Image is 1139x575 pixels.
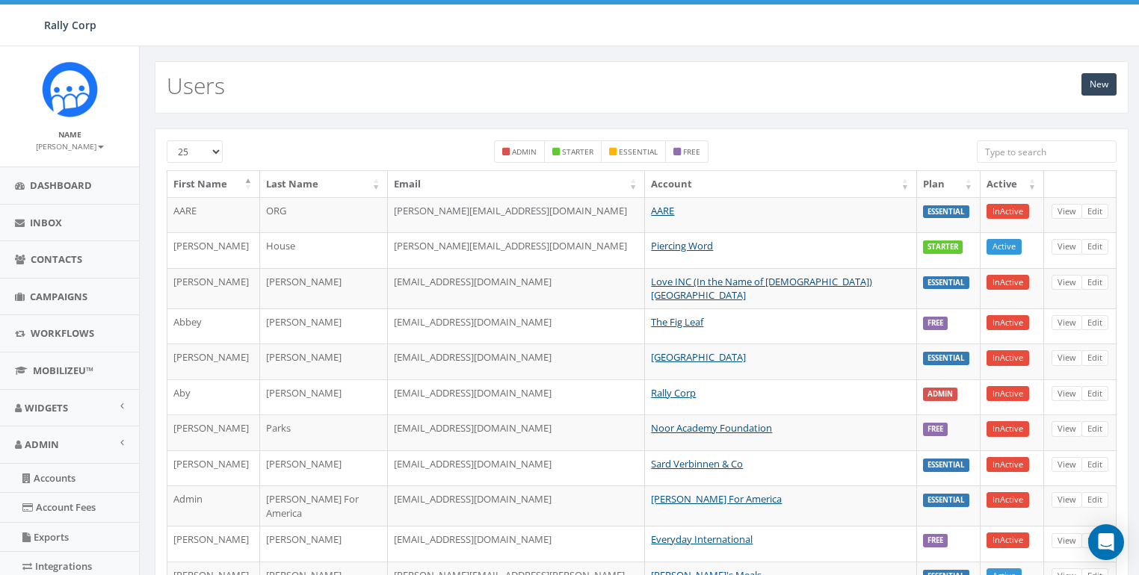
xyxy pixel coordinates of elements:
[1081,386,1108,402] a: Edit
[923,205,969,219] label: ESSENTIAL
[388,268,645,308] td: [EMAIL_ADDRESS][DOMAIN_NAME]
[167,171,260,197] th: First Name: activate to sort column descending
[388,171,645,197] th: Email: activate to sort column ascending
[388,344,645,379] td: [EMAIL_ADDRESS][DOMAIN_NAME]
[1081,315,1108,331] a: Edit
[44,18,96,32] span: Rally Corp
[1052,204,1082,220] a: View
[651,492,782,506] a: [PERSON_NAME] For America
[977,140,1117,163] input: Type to search
[388,379,645,415] td: [EMAIL_ADDRESS][DOMAIN_NAME]
[562,146,593,157] small: starter
[30,290,87,303] span: Campaigns
[1081,239,1108,255] a: Edit
[388,526,645,562] td: [EMAIL_ADDRESS][DOMAIN_NAME]
[987,386,1029,402] a: InActive
[923,240,963,254] label: STARTER
[651,275,872,302] a: Love INC (In the Name of [DEMOGRAPHIC_DATA]) [GEOGRAPHIC_DATA]
[987,492,1029,508] a: InActive
[651,350,746,364] a: [GEOGRAPHIC_DATA]
[987,239,1022,255] a: Active
[1052,533,1082,549] a: View
[1052,386,1082,402] a: View
[1081,204,1108,220] a: Edit
[1052,239,1082,255] a: View
[651,386,696,400] a: Rally Corp
[651,457,743,470] a: Sard Verbinnen & Co
[260,414,388,450] td: Parks
[917,171,981,197] th: Plan: activate to sort column ascending
[36,141,104,152] small: [PERSON_NAME]
[512,146,537,157] small: admin
[923,494,969,507] label: ESSENTIAL
[388,232,645,268] td: [PERSON_NAME][EMAIL_ADDRESS][DOMAIN_NAME]
[923,534,948,547] label: FREE
[260,308,388,344] td: [PERSON_NAME]
[1052,315,1082,331] a: View
[260,379,388,415] td: [PERSON_NAME]
[388,414,645,450] td: [EMAIL_ADDRESS][DOMAIN_NAME]
[167,308,260,344] td: Abbey
[619,146,658,157] small: essential
[31,326,94,340] span: Workflows
[1052,350,1082,366] a: View
[167,414,260,450] td: [PERSON_NAME]
[25,438,59,451] span: Admin
[30,178,92,192] span: Dashboard
[651,239,713,252] a: Piercing Word
[1081,73,1117,96] a: New
[1052,457,1082,473] a: View
[651,204,674,217] a: AARE
[388,450,645,486] td: [EMAIL_ADDRESS][DOMAIN_NAME]
[388,308,645,344] td: [EMAIL_ADDRESS][DOMAIN_NAME]
[1081,421,1108,437] a: Edit
[167,268,260,308] td: [PERSON_NAME]
[923,423,948,436] label: FREE
[31,252,82,266] span: Contacts
[260,171,388,197] th: Last Name: activate to sort column ascending
[167,232,260,268] td: [PERSON_NAME]
[987,315,1029,331] a: InActive
[1088,524,1124,560] div: Open Intercom Messenger
[33,364,93,377] span: MobilizeU™
[25,401,68,414] span: Widgets
[167,526,260,562] td: [PERSON_NAME]
[260,485,388,526] td: [PERSON_NAME] For America
[987,275,1029,290] a: InActive
[923,276,969,290] label: ESSENTIAL
[645,171,917,197] th: Account: activate to sort column ascending
[58,129,81,140] small: Name
[167,73,225,98] h2: Users
[1052,275,1082,290] a: View
[388,485,645,526] td: [EMAIL_ADDRESS][DOMAIN_NAME]
[260,268,388,308] td: [PERSON_NAME]
[683,146,700,157] small: free
[1052,492,1082,508] a: View
[651,532,753,546] a: Everyday International
[987,457,1029,473] a: InActive
[1081,533,1108,549] a: Edit
[167,197,260,233] td: AARE
[651,421,772,435] a: Noor Academy Foundation
[923,388,957,401] label: ADMIN
[260,450,388,486] td: [PERSON_NAME]
[260,526,388,562] td: [PERSON_NAME]
[923,459,969,472] label: ESSENTIAL
[1081,275,1108,290] a: Edit
[260,344,388,379] td: [PERSON_NAME]
[923,352,969,365] label: ESSENTIAL
[987,350,1029,366] a: InActive
[36,139,104,152] a: [PERSON_NAME]
[987,532,1029,548] a: InActive
[167,344,260,379] td: [PERSON_NAME]
[260,232,388,268] td: House
[167,450,260,486] td: [PERSON_NAME]
[1052,421,1082,437] a: View
[981,171,1044,197] th: Active: activate to sort column ascending
[388,197,645,233] td: [PERSON_NAME][EMAIL_ADDRESS][DOMAIN_NAME]
[1081,457,1108,473] a: Edit
[1081,350,1108,366] a: Edit
[167,485,260,526] td: Admin
[987,421,1029,437] a: InActive
[651,315,703,329] a: The Fig Leaf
